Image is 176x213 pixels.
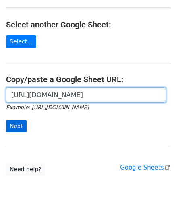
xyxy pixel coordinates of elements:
a: Google Sheets [120,164,170,171]
iframe: Chat Widget [136,174,176,213]
a: Select... [6,35,36,48]
small: Example: [URL][DOMAIN_NAME] [6,104,89,110]
h4: Copy/paste a Google Sheet URL: [6,74,170,84]
a: Need help? [6,163,45,176]
input: Paste your Google Sheet URL here [6,87,166,103]
input: Next [6,120,27,132]
h4: Select another Google Sheet: [6,20,170,29]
